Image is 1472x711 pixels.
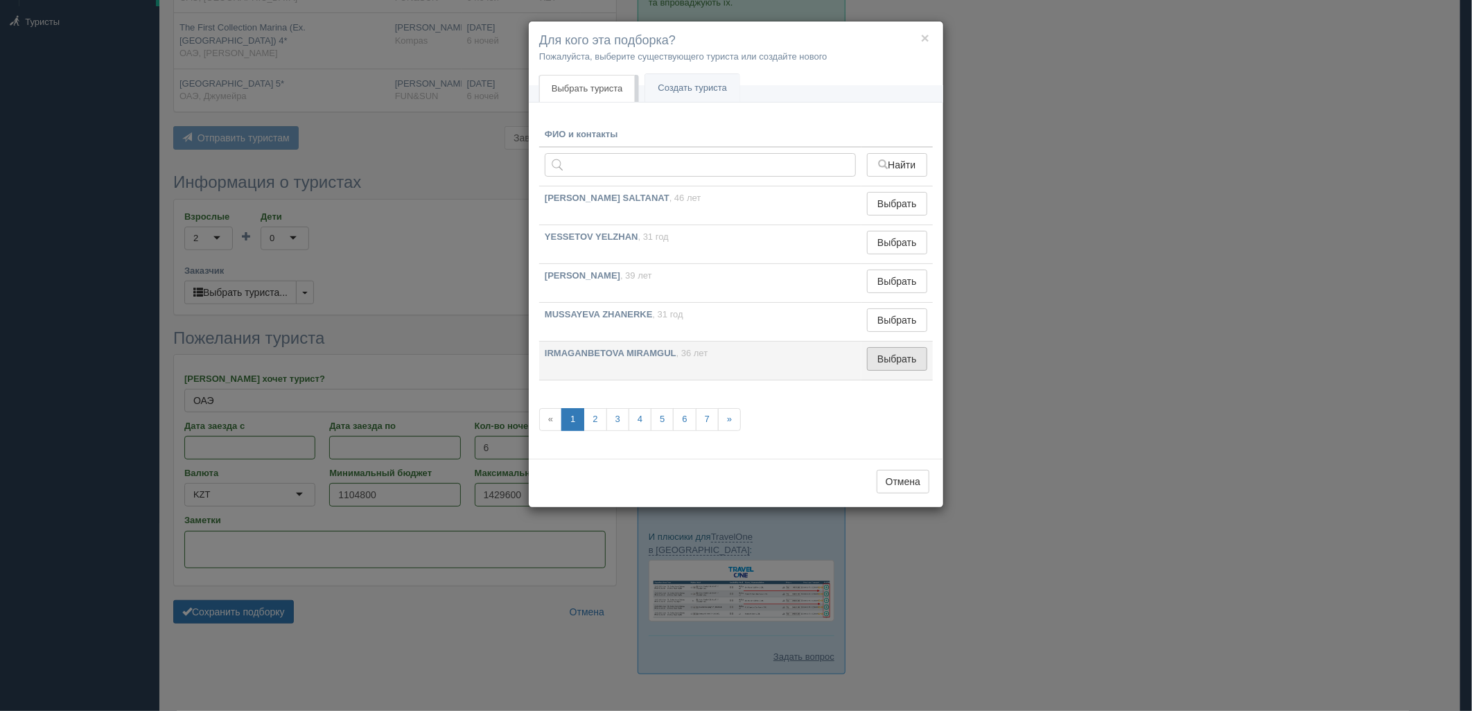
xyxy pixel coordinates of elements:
[545,348,676,358] b: IRMAGANBETOVA MIRAMGUL
[653,309,683,319] span: , 31 год
[921,30,929,45] button: ×
[539,50,933,63] p: Пожалуйста, выберите существующего туриста или создайте нового
[545,309,653,319] b: MUSSAYEVA ZHANERKE
[620,270,652,281] span: , 39 лет
[867,231,927,254] button: Выбрать
[545,153,856,177] input: Поиск по ФИО, паспорту или контактам
[561,408,584,431] a: 1
[539,32,933,50] h4: Для кого эта подборка?
[539,123,861,148] th: ФИО и контакты
[638,231,669,242] span: , 31 год
[676,348,708,358] span: , 36 лет
[867,270,927,293] button: Выбрать
[867,192,927,216] button: Выбрать
[606,408,629,431] a: 3
[696,408,719,431] a: 7
[545,231,638,242] b: YESSETOV YELZHAN
[584,408,606,431] a: 2
[651,408,674,431] a: 5
[867,308,927,332] button: Выбрать
[539,75,635,103] a: Выбрать туриста
[539,408,562,431] span: «
[867,153,927,177] button: Найти
[718,408,741,431] a: »
[867,347,927,371] button: Выбрать
[545,193,669,203] b: [PERSON_NAME] SALTANAT
[669,193,701,203] span: , 46 лет
[629,408,651,431] a: 4
[545,270,620,281] b: [PERSON_NAME]
[877,470,929,493] button: Отмена
[645,74,739,103] a: Создать туриста
[673,408,696,431] a: 6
